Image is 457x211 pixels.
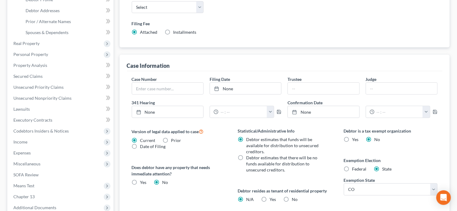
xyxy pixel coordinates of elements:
[13,52,48,57] span: Personal Property
[13,150,31,155] span: Expenses
[13,95,72,101] span: Unsecured Nonpriority Claims
[246,137,319,154] span: Debtor estimates that funds will be available for distribution to unsecured creditors.
[284,99,441,106] label: Confirmation Date
[13,106,30,112] span: Lawsuits
[292,197,298,202] span: No
[13,74,43,79] span: Secured Claims
[26,19,71,24] span: Prior / Alternate Names
[13,41,40,46] span: Real Property
[218,106,267,118] input: -- : --
[288,83,359,94] input: --
[344,177,375,183] label: Exemption State
[210,83,281,94] a: None
[210,76,230,82] label: Filing Date
[288,76,302,82] label: Trustee
[132,128,226,135] label: Version of legal data applied to case
[13,161,40,166] span: Miscellaneous
[9,93,113,104] a: Unsecured Nonpriority Claims
[9,169,113,180] a: SOFA Review
[13,85,64,90] span: Unsecured Priority Claims
[344,157,438,164] label: Exemption Election
[13,117,52,123] span: Executory Contracts
[238,128,332,134] label: Statistical/Administrative Info
[26,8,60,13] span: Debtor Addresses
[13,194,35,199] span: Chapter 13
[246,155,317,172] span: Debtor estimates that there will be no funds available for distribution to unsecured creditors.
[140,144,166,149] span: Date of Filing
[21,5,113,16] a: Debtor Addresses
[436,190,451,205] div: Open Intercom Messenger
[352,137,359,142] span: Yes
[173,29,197,35] span: Installments
[13,139,27,144] span: Income
[132,20,438,27] label: Filing Fee
[344,128,438,134] label: Debtor is a tax exempt organization
[26,30,68,35] span: Spouses & Dependents
[246,197,254,202] span: N/A
[129,99,285,106] label: 341 Hearing
[382,166,392,171] span: State
[238,188,332,194] label: Debtor resides as tenant of residential property
[21,16,113,27] a: Prior / Alternate Names
[9,82,113,93] a: Unsecured Priority Claims
[288,106,359,118] a: None
[162,180,168,185] span: No
[13,205,56,210] span: Additional Documents
[13,172,39,177] span: SOFA Review
[132,106,203,118] a: None
[13,63,47,68] span: Property Analysis
[366,83,437,94] input: --
[13,183,34,188] span: Means Test
[140,180,147,185] span: Yes
[132,76,157,82] label: Case Number
[140,29,158,35] span: Attached
[140,138,155,143] span: Current
[21,27,113,38] a: Spouses & Dependents
[132,164,226,177] label: Does debtor have any property that needs immediate attention?
[375,106,423,118] input: -- : --
[9,71,113,82] a: Secured Claims
[171,138,181,143] span: Prior
[9,60,113,71] a: Property Analysis
[270,197,276,202] span: Yes
[13,128,69,133] span: Codebtors Insiders & Notices
[375,137,380,142] span: No
[9,115,113,126] a: Executory Contracts
[127,62,170,69] div: Case Information
[9,104,113,115] a: Lawsuits
[366,76,377,82] label: Judge
[132,83,203,94] input: Enter case number...
[352,166,367,171] span: Federal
